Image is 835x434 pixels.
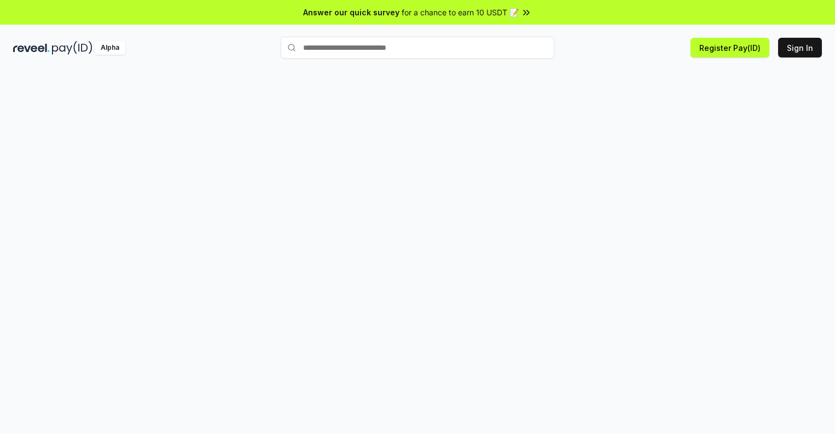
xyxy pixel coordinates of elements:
[52,41,92,55] img: pay_id
[402,7,519,18] span: for a chance to earn 10 USDT 📝
[303,7,399,18] span: Answer our quick survey
[95,41,125,55] div: Alpha
[691,38,769,57] button: Register Pay(ID)
[13,41,50,55] img: reveel_dark
[778,38,822,57] button: Sign In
